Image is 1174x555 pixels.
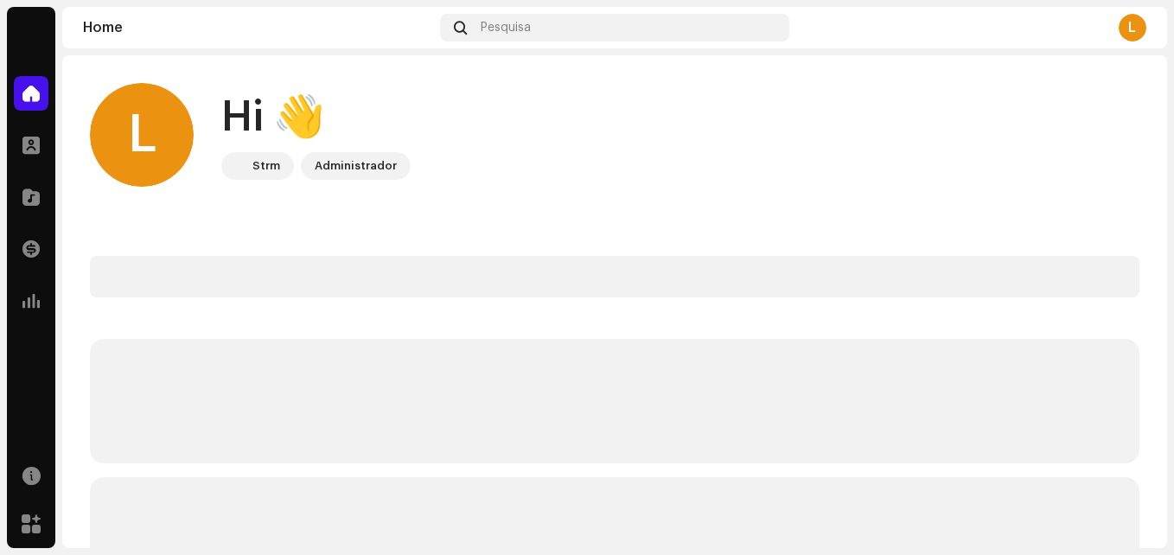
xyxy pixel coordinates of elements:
[221,90,411,145] div: Hi 👋
[90,83,194,187] div: L
[225,156,246,176] img: 408b884b-546b-4518-8448-1008f9c76b02
[481,21,531,35] span: Pesquisa
[83,21,433,35] div: Home
[315,156,397,176] div: Administrador
[252,156,280,176] div: Strm
[1119,14,1146,41] div: L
